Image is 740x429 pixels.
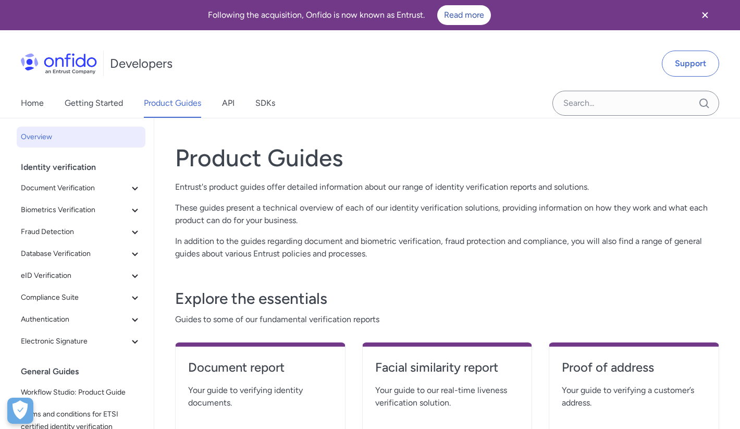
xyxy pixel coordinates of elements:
[562,384,706,409] span: Your guide to verifying a customer’s address.
[13,5,686,25] div: Following the acquisition, Onfido is now known as Entrust.
[21,182,129,194] span: Document Verification
[662,51,719,77] a: Support
[175,288,719,309] h3: Explore the essentials
[7,398,33,424] button: Open Preferences
[17,200,145,220] button: Biometrics Verification
[21,226,129,238] span: Fraud Detection
[21,248,129,260] span: Database Verification
[375,359,520,384] a: Facial similarity report
[21,335,129,348] span: Electronic Signature
[17,265,145,286] button: eID Verification
[188,359,332,376] h4: Document report
[21,89,44,118] a: Home
[188,384,332,409] span: Your guide to verifying identity documents.
[562,359,706,384] a: Proof of address
[17,178,145,199] button: Document Verification
[21,291,129,304] span: Compliance Suite
[175,143,719,173] h1: Product Guides
[562,359,706,376] h4: Proof of address
[21,157,150,178] div: Identity verification
[17,127,145,148] a: Overview
[255,89,275,118] a: SDKs
[375,384,520,409] span: Your guide to our real-time liveness verification solution.
[21,361,150,382] div: General Guides
[188,359,332,384] a: Document report
[17,243,145,264] button: Database Verification
[144,89,201,118] a: Product Guides
[175,181,719,193] p: Entrust's product guides offer detailed information about our range of identity verification repo...
[552,91,719,116] input: Onfido search input field
[17,382,145,403] a: Workflow Studio: Product Guide
[375,359,520,376] h4: Facial similarity report
[17,222,145,242] button: Fraud Detection
[437,5,491,25] a: Read more
[17,331,145,352] button: Electronic Signature
[175,313,719,326] span: Guides to some of our fundamental verification reports
[21,204,129,216] span: Biometrics Verification
[21,131,141,143] span: Overview
[21,386,141,399] span: Workflow Studio: Product Guide
[21,313,129,326] span: Authentication
[21,269,129,282] span: eID Verification
[65,89,123,118] a: Getting Started
[222,89,235,118] a: API
[175,202,719,227] p: These guides present a technical overview of each of our identity verification solutions, providi...
[175,235,719,260] p: In addition to the guides regarding document and biometric verification, fraud protection and com...
[21,53,97,74] img: Onfido Logo
[110,55,172,72] h1: Developers
[686,2,724,28] button: Close banner
[699,9,711,21] svg: Close banner
[7,398,33,424] div: Cookie Preferences
[17,287,145,308] button: Compliance Suite
[17,309,145,330] button: Authentication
